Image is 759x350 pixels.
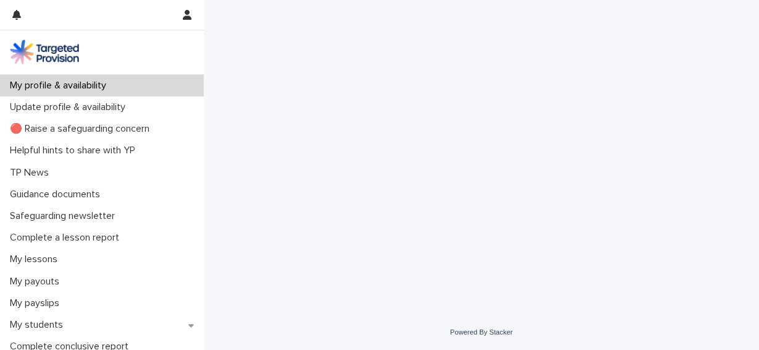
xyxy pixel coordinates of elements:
p: Update profile & availability [5,101,135,113]
p: Complete a lesson report [5,232,129,244]
p: My lessons [5,254,67,265]
p: My payslips [5,297,69,309]
p: My students [5,319,73,331]
a: Powered By Stacker [450,328,513,336]
p: 🔴 Raise a safeguarding concern [5,123,159,135]
p: Guidance documents [5,189,110,200]
p: TP News [5,167,59,179]
p: Safeguarding newsletter [5,210,125,222]
p: My payouts [5,276,69,288]
img: M5nRWzHhSzIhMunXDL62 [10,40,79,64]
p: My profile & availability [5,80,116,92]
p: Helpful hints to share with YP [5,145,145,156]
